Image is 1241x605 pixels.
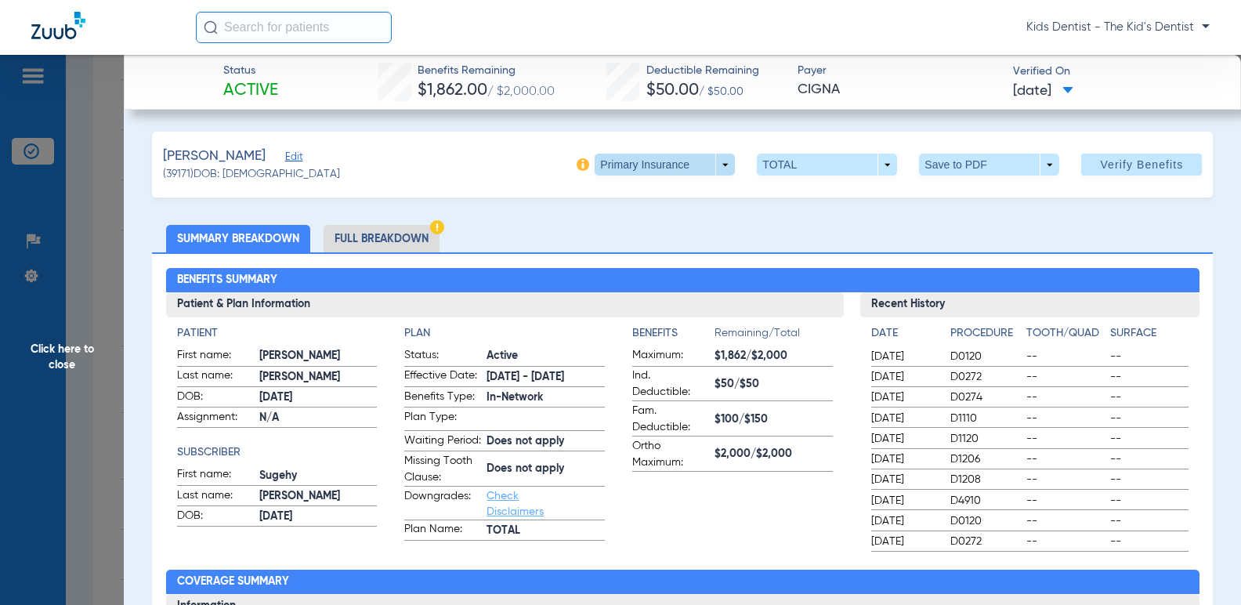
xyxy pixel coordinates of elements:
[177,466,254,485] span: First name:
[715,376,833,393] span: $50/$50
[223,80,278,102] span: Active
[757,154,897,176] button: TOTAL
[871,369,937,385] span: [DATE]
[418,63,555,79] span: Benefits Remaining
[1026,20,1210,35] span: Kids Dentist - The Kid's Dentist
[632,347,709,366] span: Maximum:
[871,472,937,487] span: [DATE]
[324,225,440,252] li: Full Breakdown
[259,369,378,386] span: [PERSON_NAME]
[646,82,699,99] span: $50.00
[699,86,744,97] span: / $50.00
[871,349,937,364] span: [DATE]
[871,493,937,509] span: [DATE]
[1100,158,1183,171] span: Verify Benefits
[404,347,481,366] span: Status:
[177,444,378,461] h4: Subscriber
[166,570,1199,595] h2: Coverage Summary
[487,369,605,386] span: [DATE] - [DATE]
[950,349,1021,364] span: D0120
[259,488,378,505] span: [PERSON_NAME]
[919,154,1059,176] button: Save to PDF
[404,433,481,451] span: Waiting Period:
[259,348,378,364] span: [PERSON_NAME]
[1026,451,1105,467] span: --
[487,433,605,450] span: Does not apply
[177,347,254,366] span: First name:
[871,389,937,405] span: [DATE]
[950,534,1021,549] span: D0272
[577,158,589,171] img: info-icon
[950,431,1021,447] span: D1120
[31,12,85,39] img: Zuub Logo
[177,325,378,342] h4: Patient
[196,12,392,43] input: Search for patients
[259,410,378,426] span: N/A
[487,85,555,98] span: / $2,000.00
[715,411,833,428] span: $100/$150
[1026,493,1105,509] span: --
[1026,389,1105,405] span: --
[1110,451,1189,467] span: --
[1026,431,1105,447] span: --
[950,325,1021,342] h4: Procedure
[715,348,833,364] span: $1,862/$2,000
[871,431,937,447] span: [DATE]
[404,453,481,486] span: Missing Tooth Clause:
[950,411,1021,426] span: D1110
[1110,369,1189,385] span: --
[487,348,605,364] span: Active
[950,389,1021,405] span: D0274
[404,409,481,430] span: Plan Type:
[177,409,254,428] span: Assignment:
[860,292,1199,317] h3: Recent History
[204,20,218,34] img: Search Icon
[950,472,1021,487] span: D1208
[1026,472,1105,487] span: --
[1110,325,1189,342] h4: Surface
[871,451,937,467] span: [DATE]
[404,488,481,520] span: Downgrades:
[632,325,715,347] app-breakdown-title: Benefits
[430,220,444,234] img: Hazard
[871,411,937,426] span: [DATE]
[871,325,937,347] app-breakdown-title: Date
[1110,534,1189,549] span: --
[1026,325,1105,347] app-breakdown-title: Tooth/Quad
[404,521,481,540] span: Plan Name:
[950,451,1021,467] span: D1206
[1026,325,1105,342] h4: Tooth/Quad
[418,82,487,99] span: $1,862.00
[1110,472,1189,487] span: --
[646,63,759,79] span: Deductible Remaining
[950,325,1021,347] app-breakdown-title: Procedure
[632,403,709,436] span: Fam. Deductible:
[798,80,1000,100] span: CIGNA
[404,389,481,408] span: Benefits Type:
[632,438,709,471] span: Ortho Maximum:
[950,513,1021,529] span: D0120
[404,325,605,342] h4: Plan
[404,368,481,386] span: Effective Date:
[950,369,1021,385] span: D0272
[1081,154,1202,176] button: Verify Benefits
[1163,530,1241,605] iframe: Chat Widget
[1110,389,1189,405] span: --
[871,325,937,342] h4: Date
[1110,493,1189,509] span: --
[1026,349,1105,364] span: --
[1110,431,1189,447] span: --
[487,461,605,477] span: Does not apply
[1110,349,1189,364] span: --
[1013,63,1215,80] span: Verified On
[177,508,254,527] span: DOB:
[166,292,845,317] h3: Patient & Plan Information
[163,147,266,166] span: [PERSON_NAME]
[487,491,544,517] a: Check Disclaimers
[1110,513,1189,529] span: --
[163,166,340,183] span: (39171) DOB: [DEMOGRAPHIC_DATA]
